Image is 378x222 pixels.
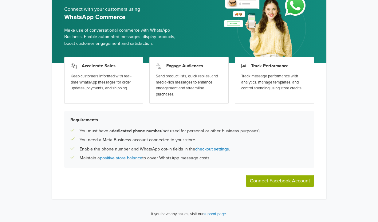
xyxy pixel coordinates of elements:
h3: Engage Audiences [166,63,203,68]
a: positive store balance [100,155,142,161]
div: Keep customers informed with real-time WhatsApp messages for order updates, payments, and shipping. [71,73,137,92]
p: You need a Meta Business account connected to your store. [80,137,196,143]
div: Track message performance with analytics, manage templates, and control spending using store cred... [241,73,308,92]
h5: Connect with your customers using [64,6,184,12]
p: You must have a (not used for personal or other business purposes). [80,128,261,134]
button: Connect Facebook Account [246,175,314,187]
h3: Accelerate Sales [82,63,116,68]
h5: Requirements [70,117,308,123]
p: Maintain a to cover WhatsApp message costs. [80,155,211,162]
span: Make use of conversational commerce with WhatsApp Business. Enable automated messages, display pr... [64,27,184,47]
a: checkout settings [195,146,229,152]
h5: WhatsApp Commerce [64,14,184,21]
b: dedicated phone number [112,128,161,134]
div: Send product lists, quick replies, and media-rich messages to enhance engagement and streamline p... [156,73,222,97]
p: If you have any issues, visit our . [151,211,227,217]
h3: Track Performance [251,63,289,68]
p: Enable the phone number and WhatsApp opt-in fields in the . [80,146,230,153]
a: support page [203,212,226,216]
